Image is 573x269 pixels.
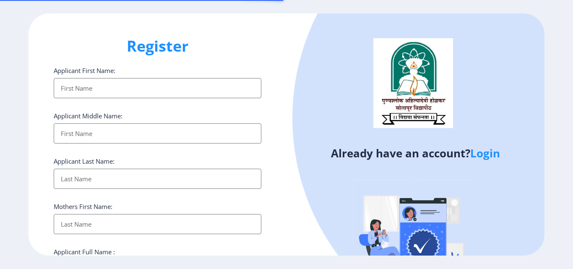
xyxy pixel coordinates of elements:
[54,169,261,189] input: Last Name
[373,38,453,128] img: logo
[54,112,122,120] label: Applicant Middle Name:
[54,36,261,56] h1: Register
[54,214,261,234] input: Last Name
[54,123,261,144] input: First Name
[54,66,115,75] label: Applicant First Name:
[293,146,538,160] h4: Already have an account?
[54,157,115,165] label: Applicant Last Name:
[470,146,500,161] a: Login
[54,248,115,264] label: Applicant Full Name : (As on marksheet)
[54,78,261,98] input: First Name
[54,202,112,211] label: Mothers First Name:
